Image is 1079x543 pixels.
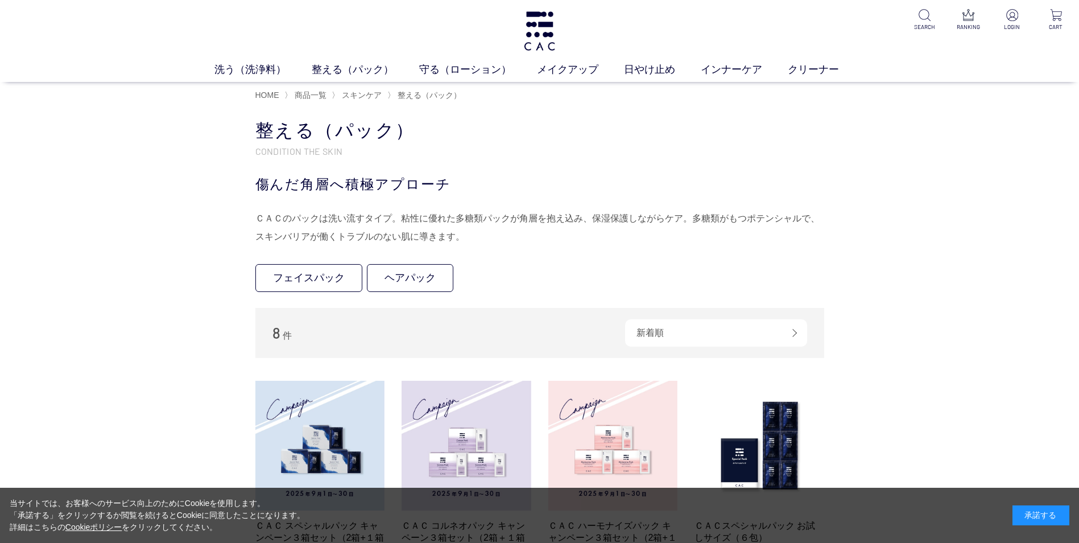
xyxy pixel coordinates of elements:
p: CONDITION THE SKIN [255,145,824,157]
li: 〉 [332,90,385,101]
a: 整える（パック） [312,62,419,77]
p: SEARCH [911,23,939,31]
a: Cookieポリシー [65,523,122,532]
span: 8 [272,324,280,342]
img: logo [522,11,557,51]
img: ＣＡＣ スペシャルパック キャンペーン３箱セット（2箱+１箱プレゼント） [255,381,385,511]
a: スキンケア [340,90,382,100]
li: 〉 [284,90,329,101]
p: CART [1042,23,1070,31]
span: スキンケア [342,90,382,100]
img: ＣＡＣ ハーモナイズパック キャンペーン３箱セット（2箱+１箱プレゼント） [548,381,678,511]
span: 件 [283,331,292,340]
h1: 整える（パック） [255,118,824,143]
div: 新着順 [625,319,807,347]
a: CART [1042,9,1070,31]
a: インナーケア [701,62,788,77]
span: 整える（パック） [398,90,461,100]
a: ヘアパック [367,264,453,292]
a: 整える（パック） [395,90,461,100]
a: クリーナー [788,62,865,77]
a: 商品一覧 [292,90,326,100]
div: 傷んだ角層へ積極アプローチ [255,174,824,195]
a: RANKING [954,9,982,31]
p: LOGIN [998,23,1026,31]
a: LOGIN [998,9,1026,31]
a: HOME [255,90,279,100]
img: ＣＡＣスペシャルパック お試しサイズ（６包） [694,381,824,511]
div: 承諾する [1012,505,1069,525]
a: フェイスパック [255,264,362,292]
div: ＣＡＣのパックは洗い流すタイプ。粘性に優れた多糖類パックが角層を抱え込み、保湿保護しながらケア。多糖類がもつポテンシャルで、スキンバリアが働くトラブルのない肌に導きます。 [255,209,824,246]
div: 当サイトでは、お客様へのサービス向上のためにCookieを使用します。 「承諾する」をクリックするか閲覧を続けるとCookieに同意したことになります。 詳細はこちらの をクリックしてください。 [10,497,305,533]
a: 守る（ローション） [419,62,537,77]
a: メイクアップ [537,62,624,77]
span: 商品一覧 [295,90,326,100]
p: RANKING [954,23,982,31]
a: 洗う（洗浄料） [214,62,312,77]
a: 日やけ止め [624,62,701,77]
img: ＣＡＣ コルネオパック キャンペーン３箱セット（2箱＋１箱プレゼント） [402,381,531,511]
li: 〉 [387,90,464,101]
a: SEARCH [911,9,939,31]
